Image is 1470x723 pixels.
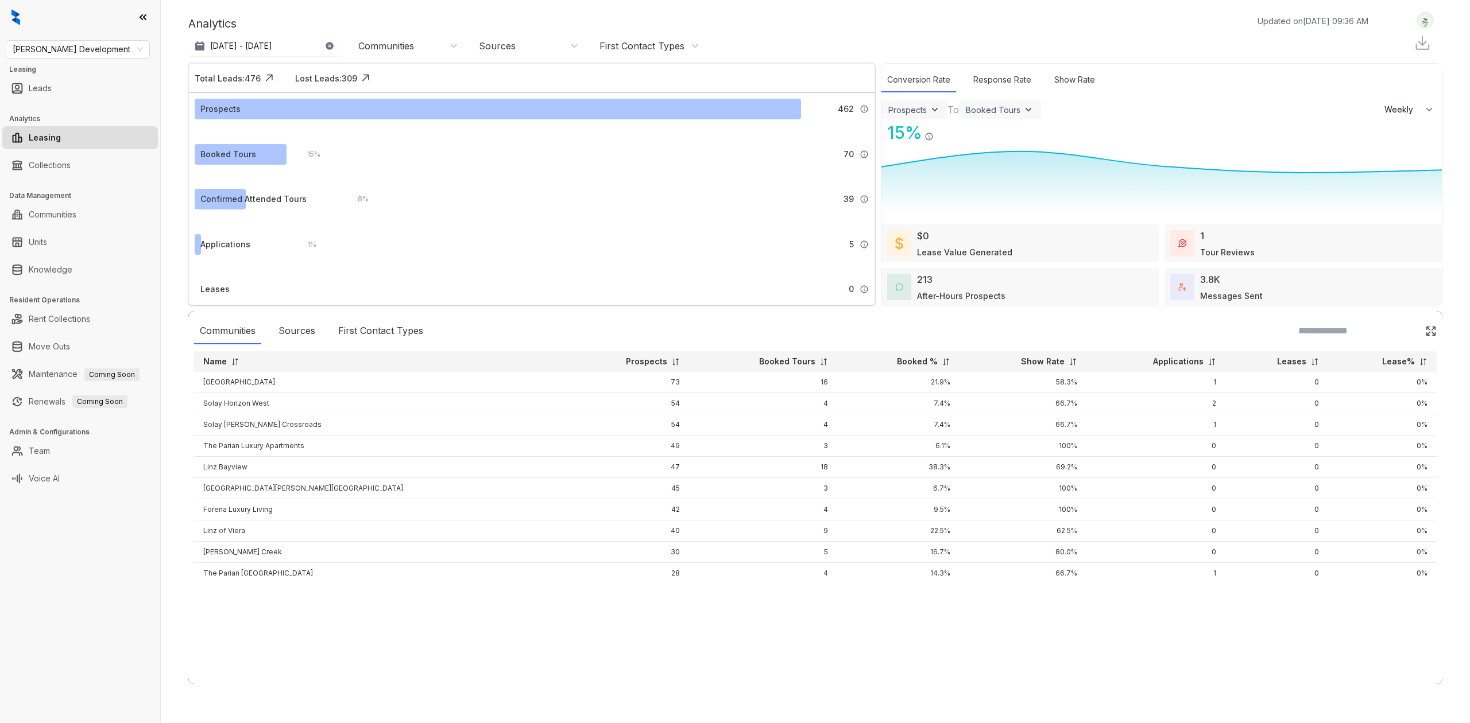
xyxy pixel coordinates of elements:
div: Conversion Rate [881,68,956,92]
td: 7.4% [837,393,960,414]
img: sorting [1419,357,1428,366]
td: 47 [566,457,689,478]
td: 1 [1086,563,1225,584]
p: Applications [1153,356,1204,367]
li: Team [2,440,158,462]
h3: Data Management [9,191,160,201]
img: logo [11,9,20,25]
td: 66.7% [960,563,1086,584]
li: Leasing [2,126,158,149]
td: 0 [1225,563,1328,584]
li: Leads [2,77,158,100]
span: Davis Development [13,41,143,58]
div: 1 % [296,238,316,251]
td: 0 [1225,372,1328,393]
div: 1 [1200,229,1204,243]
td: 6.7% [837,478,960,499]
span: 5 [849,238,854,251]
img: TotalFum [1178,283,1186,291]
img: sorting [819,357,828,366]
a: Units [29,231,47,254]
td: 30 [566,542,689,563]
td: 16 [689,372,838,393]
td: 0 [1225,499,1328,520]
td: Linz of Viera [194,520,566,542]
a: Move Outs [29,335,70,358]
div: $0 [917,229,929,243]
p: Name [203,356,227,367]
td: 66.7% [960,393,1086,414]
td: 0% [1328,393,1437,414]
img: Download [1414,34,1431,52]
td: 4 [689,563,838,584]
span: Coming Soon [84,368,140,381]
img: AfterHoursConversations [895,283,903,291]
td: Solay Horizon West [194,393,566,414]
div: Show Rate [1049,68,1101,92]
li: Move Outs [2,335,158,358]
div: Communities [194,318,261,344]
td: 0 [1086,499,1225,520]
p: Booked % [897,356,938,367]
h3: Leasing [9,64,160,75]
span: 462 [838,103,854,115]
img: Info [924,132,934,141]
p: Prospects [626,356,667,367]
button: Weekly [1378,99,1442,120]
td: 0 [1225,414,1328,436]
img: sorting [231,357,239,366]
td: 49 [566,436,689,457]
td: 1 [1086,414,1225,436]
div: Messages Sent [1200,290,1263,302]
td: 73 [566,372,689,393]
td: 18 [689,457,838,478]
td: 100% [960,436,1086,457]
a: Leasing [29,126,61,149]
td: 9 [689,520,838,542]
img: Info [860,285,869,294]
div: 15 % [296,148,320,161]
li: Maintenance [2,363,158,386]
td: 0 [1086,436,1225,457]
td: 4 [689,499,838,520]
a: Team [29,440,50,462]
li: Units [2,231,158,254]
td: 42 [566,499,689,520]
td: 0 [1086,520,1225,542]
td: 0 [1225,436,1328,457]
td: 45 [566,478,689,499]
a: Leads [29,77,52,100]
li: Voice AI [2,467,158,490]
a: Collections [29,154,71,177]
a: Knowledge [29,258,72,281]
td: [GEOGRAPHIC_DATA][PERSON_NAME][GEOGRAPHIC_DATA] [194,478,566,499]
td: 100% [960,499,1086,520]
td: [GEOGRAPHIC_DATA] [194,372,566,393]
img: sorting [1069,357,1077,366]
td: 69.2% [960,457,1086,478]
div: Communities [358,40,414,52]
td: 0% [1328,372,1437,393]
div: 213 [917,273,933,286]
div: To [947,103,959,116]
td: 7.4% [837,414,960,436]
div: Sources [273,318,321,344]
td: 0% [1328,520,1437,542]
img: Info [860,104,869,114]
h3: Analytics [9,114,160,124]
td: The Parian [GEOGRAPHIC_DATA] [194,563,566,584]
img: Click Icon [1425,325,1437,337]
td: 0 [1225,542,1328,563]
td: 28 [566,563,689,584]
li: Collections [2,154,158,177]
span: 70 [844,148,854,161]
span: 0 [849,283,854,296]
td: 54 [566,414,689,436]
td: 0% [1328,436,1437,457]
td: 0 [1225,393,1328,414]
img: SearchIcon [1401,326,1411,336]
button: [DATE] - [DATE] [188,36,343,56]
td: 4 [689,414,838,436]
span: Coming Soon [72,395,127,408]
td: 0 [1225,457,1328,478]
